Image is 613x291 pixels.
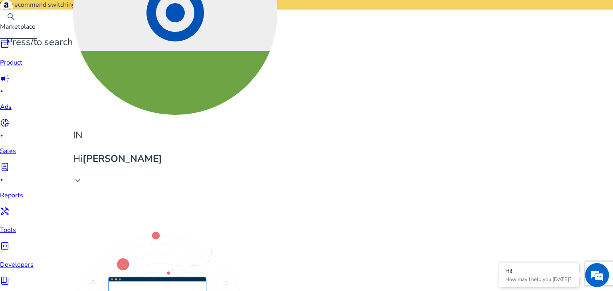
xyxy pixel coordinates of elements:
[83,152,162,165] b: [PERSON_NAME]
[73,128,277,142] p: IN
[73,152,277,166] p: Hi
[505,267,573,275] div: Hi!
[6,35,73,49] p: Press to search
[505,276,573,283] p: How may I help you today?
[73,176,83,185] span: keyboard_arrow_down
